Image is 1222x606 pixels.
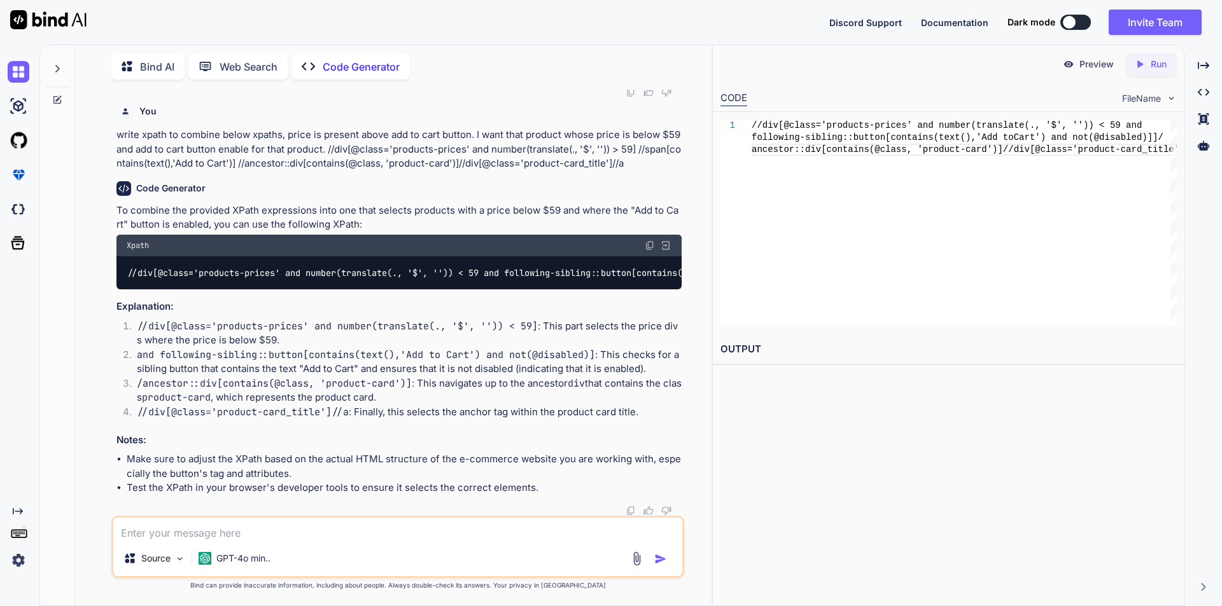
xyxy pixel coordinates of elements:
[127,376,682,405] li: : This navigates up to the ancestor that contains the class , which represents the product card.
[921,17,988,28] span: Documentation
[1019,144,1201,155] span: iv[@class='product-card_title']//a
[8,130,29,151] img: githubLight
[720,91,747,106] div: CODE
[713,334,1184,364] h2: OUTPUT
[1122,92,1161,105] span: FileName
[643,87,654,97] img: like
[645,240,655,251] img: copy
[116,300,682,314] h3: Explanation:
[116,203,682,232] p: To combine the provided XPath expressions into one that selects products with a price below $59 a...
[127,452,682,481] li: Make sure to adjust the XPath based on the actual HTML structure of the e-commerce website you ar...
[8,95,29,117] img: ai-studio
[720,120,735,132] div: 1
[1013,132,1163,142] span: Cart') and not(@disabled)]]/
[1019,120,1142,130] span: e(., '$', '')) < 59 and
[752,144,1019,155] span: ancestor::div[contains(@class, 'product-card')]//d
[660,240,671,251] img: Open in Browser
[136,182,206,195] h6: Code Generator
[127,240,149,251] span: Xpath
[127,481,682,495] li: Test the XPath in your browser's developer tools to ensure it selects the correct elements.
[752,132,1014,142] span: following-sibling::button[contains(text(),'Add to
[137,406,349,418] code: //div[@class='product-card_title']//a
[568,377,585,390] code: div
[139,105,157,118] h6: You
[111,581,684,590] p: Bind can provide inaccurate information, including about people. Always double-check its answers....
[921,16,988,29] button: Documentation
[1079,58,1114,71] p: Preview
[1008,16,1055,29] span: Dark mode
[654,553,667,565] img: icon
[141,552,171,565] p: Source
[116,128,682,171] p: write xpath to combine below xpaths, price is present above add to cart button. I want that produ...
[140,59,174,74] p: Bind AI
[629,551,644,566] img: attachment
[142,391,211,404] code: product-card
[643,506,654,516] img: like
[1109,10,1202,35] button: Invite Team
[127,319,682,348] li: : This part selects the price divs where the price is below $59.
[137,320,538,333] code: //div[@class='products-prices' and number(translate(., '$', '')) < 59]
[752,120,1019,130] span: //div[@class='products-prices' and number(translat
[8,164,29,186] img: premium
[1166,93,1177,104] img: chevron down
[626,87,636,97] img: copy
[127,348,682,376] li: : This checks for a sibling button that contains the text "Add to Cart" and ensures that it is no...
[216,552,270,565] p: GPT-4o min..
[116,433,682,448] h3: Notes:
[626,506,636,516] img: copy
[220,59,277,74] p: Web Search
[829,17,902,28] span: Discord Support
[1151,58,1167,71] p: Run
[10,10,87,29] img: Bind AI
[661,87,671,97] img: dislike
[137,348,595,361] code: and following-sibling::button[contains(text(),'Add to Cart') and not(@disabled)]
[8,549,29,571] img: settings
[8,61,29,83] img: chat
[199,552,211,565] img: GPT-4o mini
[661,506,671,516] img: dislike
[829,16,902,29] button: Discord Support
[323,59,400,74] p: Code Generator
[8,198,29,220] img: darkCloudIdeIcon
[137,377,412,390] code: /ancestor::div[contains(@class, 'product-card')]
[1063,59,1074,70] img: preview
[127,405,682,423] li: : Finally, this selects the anchor tag within the product card title.
[174,553,185,564] img: Pick Models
